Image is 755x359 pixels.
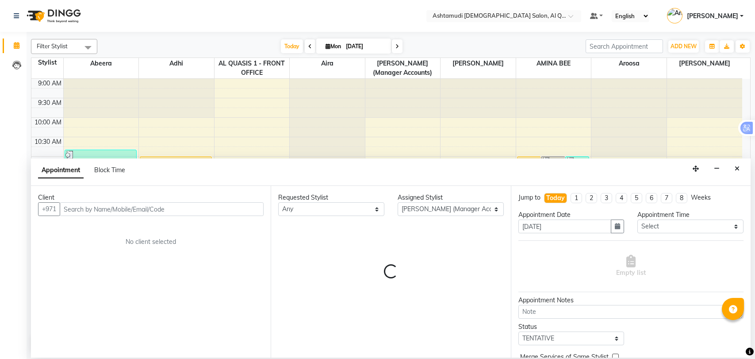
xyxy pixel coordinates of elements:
[37,42,68,50] span: Filter Stylist
[36,98,63,108] div: 9:30 AM
[571,193,582,203] li: 1
[517,157,540,271] div: [PERSON_NAME], TK12, 11:00 AM-02:00 PM, Nano Plastia - Short
[586,39,663,53] input: Search Appointment
[31,58,63,67] div: Stylist
[33,157,63,166] div: 11:00 AM
[343,40,387,53] input: 2025-09-01
[278,193,384,202] div: Requested Stylist
[541,157,564,201] div: naila, TK07, 11:00 AM-12:10 PM, Roots Color - Schwarzkopf/L’Oréal
[33,118,63,127] div: 10:00 AM
[687,12,738,21] span: [PERSON_NAME]
[140,157,211,184] div: yamuna, TK04, 11:00 AM-11:45 AM, Classic Pedicure
[518,210,625,220] div: Appointment Date
[65,150,136,171] div: [PERSON_NAME], TK14, 10:50 AM-11:25 AM, Eyebrow Threading,Upper Lip Threading
[38,162,84,178] span: Appointment
[23,4,83,28] img: logo
[38,202,60,216] button: +971
[637,210,744,220] div: Appointment Time
[667,58,742,69] span: [PERSON_NAME]
[667,8,682,23] img: Anila Thomas
[518,296,744,305] div: Appointment Notes
[631,193,642,203] li: 5
[616,193,627,203] li: 4
[398,193,504,202] div: Assigned Stylist
[281,39,303,53] span: Today
[290,58,365,69] span: Aira
[323,43,343,50] span: Mon
[586,193,597,203] li: 2
[64,58,139,69] span: Abeera
[546,193,565,203] div: Today
[38,193,264,202] div: Client
[591,58,667,69] span: Aroosa
[59,237,242,247] div: No client selected
[661,193,672,203] li: 7
[671,43,697,50] span: ADD NEW
[646,193,657,203] li: 6
[139,58,214,69] span: Adhi
[33,137,63,147] div: 10:30 AM
[60,202,264,216] input: Search by Name/Mobile/Email/Code
[676,193,687,203] li: 8
[36,79,63,88] div: 9:00 AM
[441,58,516,69] span: [PERSON_NAME]
[215,58,290,78] span: AL QUASIS 1 - FRONT OFFICE
[518,220,612,233] input: yyyy-mm-dd
[601,193,612,203] li: 3
[365,58,441,78] span: [PERSON_NAME] (Manager Accounts)
[518,322,625,332] div: Status
[718,324,746,350] iframe: chat widget
[731,162,744,176] button: Close
[518,193,540,202] div: Jump to
[668,40,699,53] button: ADD NEW
[566,157,589,194] div: naila, TK07, 11:00 AM-12:00 PM, Creative Hair Cut
[94,166,125,174] span: Block Time
[691,193,711,202] div: Weeks
[516,58,591,69] span: AMINA BEE
[616,255,646,278] span: Empty list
